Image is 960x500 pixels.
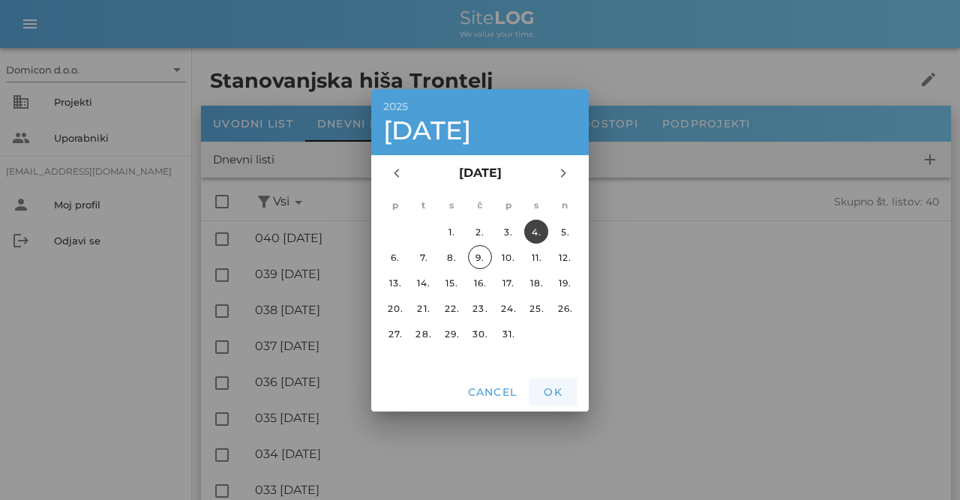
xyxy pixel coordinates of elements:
div: 17. [496,277,520,288]
div: 19. [553,277,577,288]
button: 13. [383,271,407,295]
button: 4. [524,220,548,244]
button: Naslednji mesec [550,160,577,187]
div: 6. [383,251,407,262]
div: 23. [468,302,492,313]
button: 5. [553,220,577,244]
th: p [495,193,522,218]
button: 3. [496,220,520,244]
button: 21. [412,296,436,320]
button: 7. [412,245,436,269]
button: Prejšnji mesec [383,160,410,187]
div: 2025 [383,101,577,112]
button: 30. [468,322,492,346]
button: 25. [524,296,548,320]
div: 5. [553,226,577,237]
button: 27. [383,322,407,346]
div: 3. [496,226,520,237]
div: 25. [524,302,548,313]
button: 23. [468,296,492,320]
div: 11. [524,251,548,262]
button: 19. [553,271,577,295]
div: [DATE] [383,118,577,143]
div: 13. [383,277,407,288]
span: OK [535,385,571,399]
div: 21. [412,302,436,313]
button: 29. [439,322,463,346]
div: 29. [439,328,463,339]
button: 2. [468,220,492,244]
button: 28. [412,322,436,346]
button: 16. [468,271,492,295]
button: 9. [468,245,492,269]
th: n [551,193,578,218]
button: 1. [439,220,463,244]
button: 6. [383,245,407,269]
button: 20. [383,296,407,320]
button: OK [529,379,577,406]
button: 24. [496,296,520,320]
iframe: Chat Widget [745,338,960,500]
div: Pripomoček za klepet [745,338,960,500]
div: 14. [412,277,436,288]
span: Cancel [466,385,517,399]
div: 18. [524,277,548,288]
button: 18. [524,271,548,295]
button: 22. [439,296,463,320]
div: 20. [383,302,407,313]
button: 8. [439,245,463,269]
div: 28. [412,328,436,339]
i: chevron_right [554,164,572,182]
button: Cancel [460,379,523,406]
th: s [438,193,465,218]
button: 10. [496,245,520,269]
th: s [523,193,550,218]
th: č [466,193,493,218]
button: 31. [496,322,520,346]
div: 16. [468,277,492,288]
button: 14. [412,271,436,295]
div: 31. [496,328,520,339]
button: 17. [496,271,520,295]
div: 4. [524,226,548,237]
div: 24. [496,302,520,313]
div: 30. [468,328,492,339]
button: 26. [553,296,577,320]
button: [DATE] [453,158,508,188]
div: 2. [468,226,492,237]
th: p [382,193,409,218]
div: 26. [553,302,577,313]
div: 7. [412,251,436,262]
div: 15. [439,277,463,288]
div: 12. [553,251,577,262]
th: t [410,193,437,218]
div: 10. [496,251,520,262]
button: 11. [524,245,548,269]
div: 1. [439,226,463,237]
button: 12. [553,245,577,269]
div: 9. [469,251,491,262]
div: 27. [383,328,407,339]
button: 15. [439,271,463,295]
i: chevron_left [388,164,406,182]
div: 8. [439,251,463,262]
div: 22. [439,302,463,313]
